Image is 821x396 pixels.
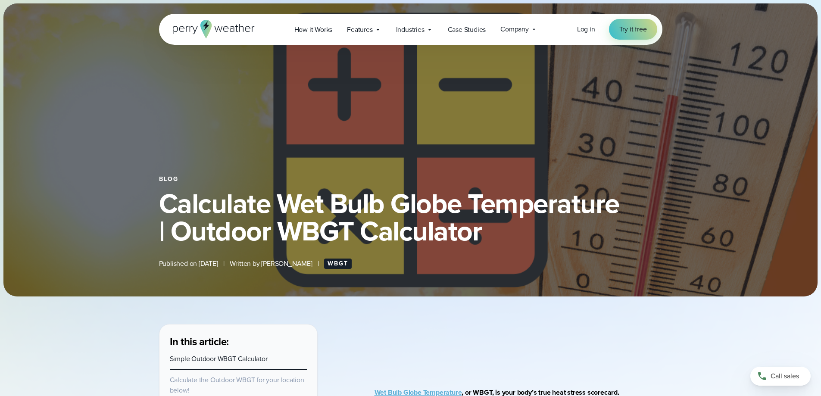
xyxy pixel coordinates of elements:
a: Log in [577,24,595,34]
a: Case Studies [440,21,493,38]
a: How it Works [287,21,340,38]
span: | [318,259,319,269]
span: Case Studies [448,25,486,35]
h3: In this article: [170,335,307,349]
span: Company [500,24,529,34]
span: Call sales [771,371,799,381]
iframe: WBGT Explained: Listen as we break down all you need to know about WBGT Video [400,324,637,360]
span: Published on [DATE] [159,259,218,269]
div: Blog [159,176,662,183]
a: Try it free [609,19,657,40]
a: Simple Outdoor WBGT Calculator [170,354,268,364]
h1: Calculate Wet Bulb Globe Temperature | Outdoor WBGT Calculator [159,190,662,245]
a: WBGT [324,259,352,269]
a: Call sales [750,367,811,386]
span: Try it free [619,24,647,34]
a: Calculate the Outdoor WBGT for your location below! [170,375,304,395]
span: Written by [PERSON_NAME] [230,259,312,269]
span: | [223,259,225,269]
span: Industries [396,25,425,35]
span: Features [347,25,372,35]
span: How it Works [294,25,333,35]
